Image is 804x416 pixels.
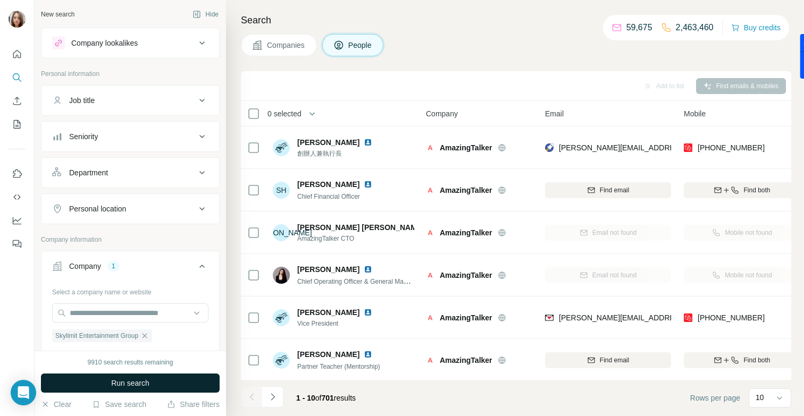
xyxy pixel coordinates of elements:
button: Use Surfe API [9,188,26,207]
div: Seniority [69,131,98,142]
span: Companies [267,40,306,50]
span: Find email [600,185,629,195]
span: [PHONE_NUMBER] [698,313,765,322]
button: Company1 [41,253,219,283]
span: AmazingTalker [440,142,492,153]
div: [PERSON_NAME] [273,224,290,241]
span: [PERSON_NAME] [297,264,359,275]
div: Open Intercom Messenger [11,380,36,405]
button: Find both [684,352,800,368]
button: Clear all [52,350,88,359]
div: New search [41,10,74,19]
button: Find both [684,182,800,198]
button: Find email [545,352,671,368]
img: Logo of AmazingTalker [426,313,434,322]
img: LinkedIn logo [364,308,372,317]
span: Rows per page [690,393,740,403]
button: Dashboard [9,211,26,230]
span: [PERSON_NAME] [297,349,359,360]
span: Find both [743,355,770,365]
button: Hide [185,6,226,22]
p: Company information [41,235,220,244]
button: Share filters [167,399,220,410]
button: Personal location [41,196,219,222]
img: Logo of AmazingTalker [426,228,434,237]
button: Department [41,160,219,185]
div: SH [273,182,290,199]
span: [PERSON_NAME] [PERSON_NAME] [297,222,424,233]
p: Personal information [41,69,220,79]
img: Avatar [273,139,290,156]
img: Logo of AmazingTalker [426,186,434,194]
button: Clear [41,399,71,410]
img: provider prospeo logo [684,142,692,153]
button: Quick start [9,45,26,64]
button: Run search [41,373,220,393]
p: 2,463,460 [676,21,714,34]
span: [PHONE_NUMBER] [698,143,765,152]
span: AmazingTalker [440,227,492,238]
span: AmazingTalker CTO [297,234,414,243]
span: Chief Operating Officer & General Manager of [GEOGRAPHIC_DATA] [297,277,495,285]
button: Search [9,68,26,87]
img: provider prospeo logo [684,312,692,323]
span: 1 - 10 [296,394,315,402]
button: My lists [9,115,26,134]
button: Save search [92,399,146,410]
span: results [296,394,356,402]
h4: Search [241,13,791,28]
button: Enrich CSV [9,91,26,111]
button: Feedback [9,234,26,253]
div: 9910 search results remaining [88,358,173,367]
img: LinkedIn logo [364,265,372,274]
img: Avatar [273,309,290,326]
span: Skylimit Entertainment Group [55,331,138,341]
div: Company lookalikes [71,38,138,48]
img: Logo of AmazingTalker [426,143,434,152]
span: [PERSON_NAME][EMAIL_ADDRESS][DOMAIN_NAME] [559,143,746,152]
span: [PERSON_NAME] [297,307,359,318]
span: Run search [111,378,149,388]
img: Logo of AmazingTalker [426,271,434,279]
span: People [348,40,373,50]
div: Company [69,261,101,271]
span: Find both [743,185,770,195]
span: Find email [600,355,629,365]
span: AmazingTalker [440,270,492,281]
button: Job title [41,88,219,113]
span: Chief Financial Officer [297,193,360,200]
p: 59,675 [626,21,652,34]
div: 1 [107,261,120,271]
img: LinkedIn logo [364,350,372,359]
span: [PERSON_NAME] [297,179,359,190]
span: AmazingTalker [440,355,492,366]
div: Job title [69,95,95,106]
img: Avatar [273,267,290,284]
div: Personal location [69,203,126,214]
div: Department [69,167,108,178]
div: Select a company name or website [52,283,208,297]
button: Buy credits [731,20,781,35]
img: Avatar [273,352,290,369]
span: 創辦人兼執行長 [297,149,385,158]
span: [PERSON_NAME] [297,137,359,148]
button: Company lookalikes [41,30,219,56]
button: Use Surfe on LinkedIn [9,164,26,183]
img: provider rocketreach logo [545,142,554,153]
span: 701 [322,394,334,402]
span: Partner Teacher (Mentorship) [297,363,380,370]
span: of [315,394,322,402]
img: LinkedIn logo [364,180,372,189]
span: Vice President [297,319,385,328]
img: LinkedIn logo [364,138,372,147]
button: Navigate to next page [262,386,283,407]
span: AmazingTalker [440,185,492,196]
span: Mobile [684,108,706,119]
button: Seniority [41,124,219,149]
p: 10 [756,392,764,403]
span: 0 selected [267,108,301,119]
button: Find email [545,182,671,198]
img: Avatar [9,11,26,28]
span: Company [426,108,458,119]
img: Logo of AmazingTalker [426,356,434,364]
